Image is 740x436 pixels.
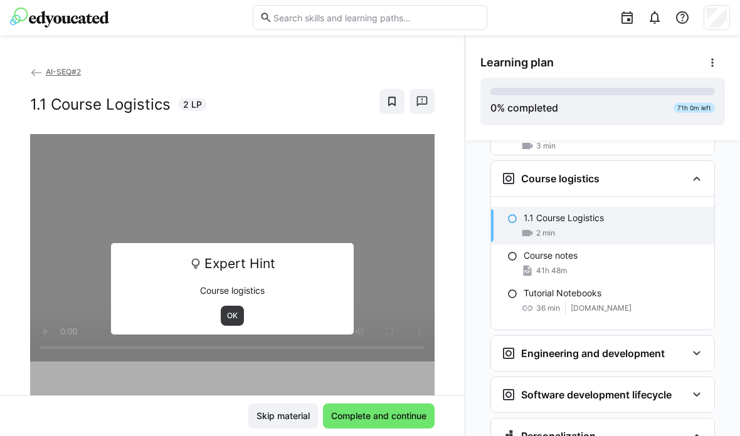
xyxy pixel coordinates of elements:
[30,95,171,114] h2: 1.1 Course Logistics
[536,303,560,313] span: 36 min
[30,67,81,76] a: AI-SEQ#2
[674,103,715,113] div: 71h 0m left
[221,306,244,326] button: OK
[323,403,435,428] button: Complete and continue
[329,410,428,422] span: Complete and continue
[183,98,202,111] span: 2 LP
[480,56,554,70] span: Learning plan
[46,67,81,76] span: AI-SEQ#2
[204,252,275,276] span: Expert Hint
[226,311,239,321] span: OK
[120,284,345,297] p: Course logistics
[490,100,558,115] div: % completed
[490,101,497,114] span: 0
[521,388,672,401] h3: Software development lifecycle
[255,410,312,422] span: Skip material
[272,12,480,23] input: Search skills and learning paths…
[536,228,555,238] span: 2 min
[521,172,600,185] h3: Course logistics
[248,403,318,428] button: Skip material
[536,141,556,151] span: 3 min
[571,303,632,313] span: [DOMAIN_NAME]
[521,347,665,360] h3: Engineering and development
[524,287,601,299] p: Tutorial Notebooks
[524,249,578,262] p: Course notes
[524,212,604,224] p: 1.1 Course Logistics
[536,266,567,276] span: 41h 48m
